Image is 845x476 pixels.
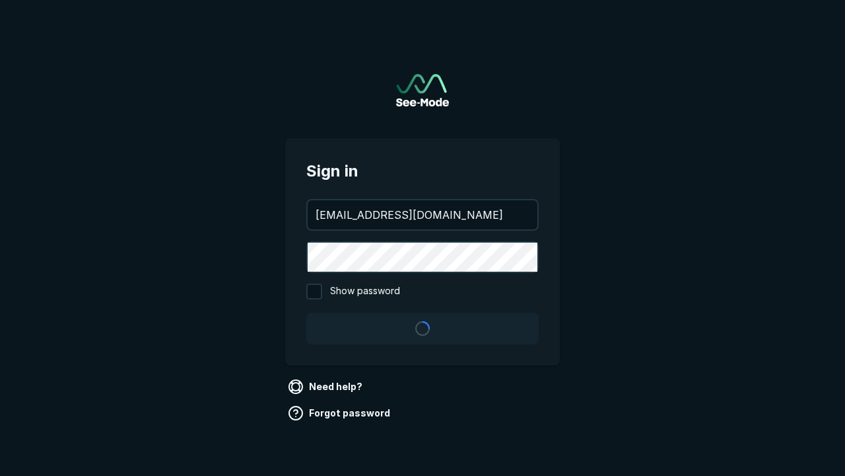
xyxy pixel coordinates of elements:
img: See-Mode Logo [396,74,449,106]
span: Show password [330,284,400,299]
span: Sign in [306,159,539,183]
a: Need help? [285,376,368,397]
a: Forgot password [285,403,395,424]
a: Go to sign in [396,74,449,106]
input: your@email.com [308,200,537,229]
